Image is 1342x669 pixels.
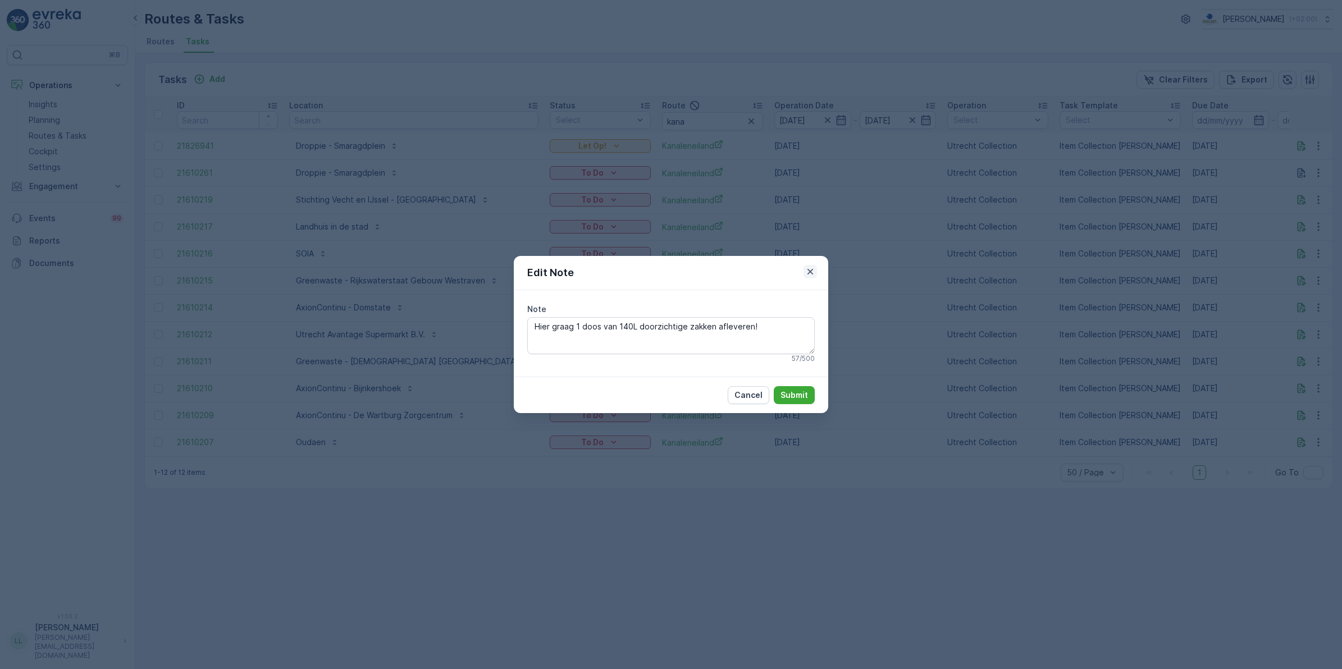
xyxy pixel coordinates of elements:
[527,317,815,354] textarea: Hier graag 1 doos van 140L doorzichtige zakken afleveren!
[780,390,808,401] p: Submit
[734,390,763,401] p: Cancel
[792,354,815,363] p: 57 / 500
[527,304,546,314] label: Note
[527,265,574,281] p: Edit Note
[774,386,815,404] button: Submit
[728,386,769,404] button: Cancel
